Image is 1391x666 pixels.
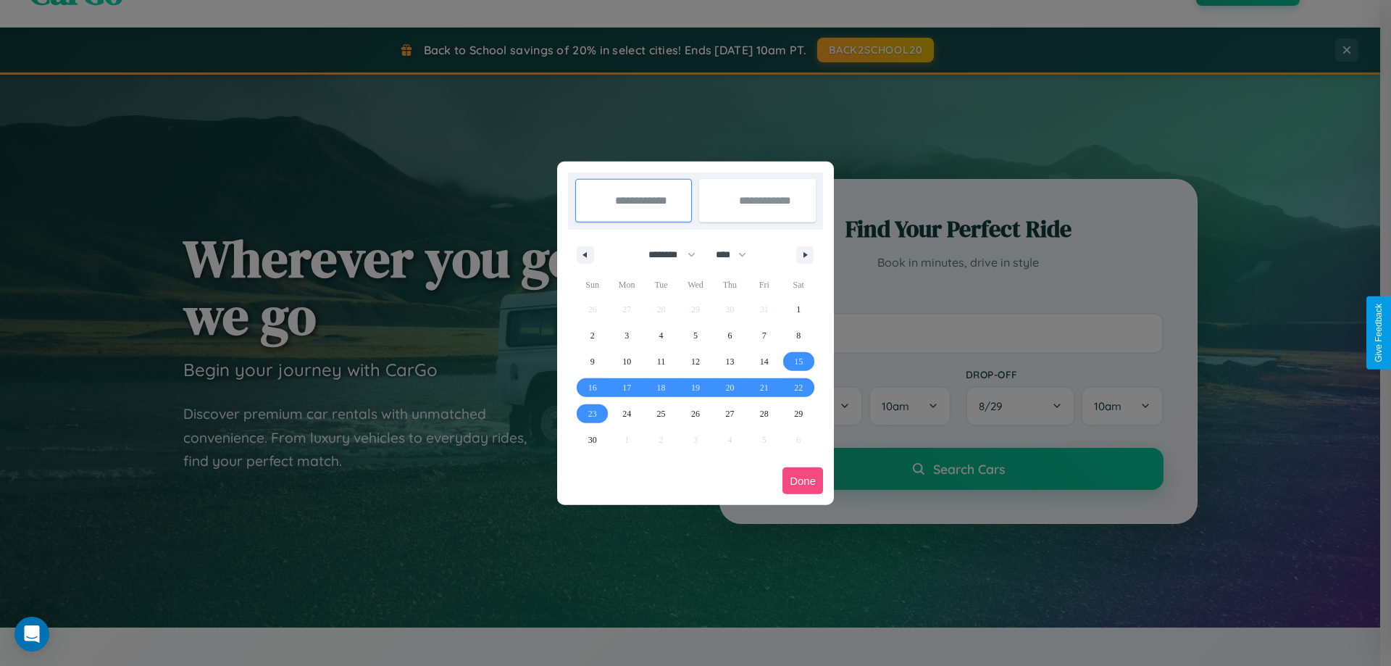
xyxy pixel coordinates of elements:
[796,322,801,349] span: 8
[657,401,666,427] span: 25
[747,322,781,349] button: 7
[657,349,666,375] span: 11
[588,375,597,401] span: 16
[609,322,643,349] button: 3
[782,296,816,322] button: 1
[644,401,678,427] button: 25
[609,401,643,427] button: 24
[691,375,700,401] span: 19
[691,401,700,427] span: 26
[644,349,678,375] button: 11
[782,375,816,401] button: 22
[713,375,747,401] button: 20
[657,375,666,401] span: 18
[762,322,766,349] span: 7
[678,273,712,296] span: Wed
[713,349,747,375] button: 13
[713,273,747,296] span: Thu
[609,273,643,296] span: Mon
[575,401,609,427] button: 23
[760,349,769,375] span: 14
[782,467,823,494] button: Done
[782,401,816,427] button: 29
[644,375,678,401] button: 18
[678,401,712,427] button: 26
[575,349,609,375] button: 9
[794,401,803,427] span: 29
[760,401,769,427] span: 28
[760,375,769,401] span: 21
[782,273,816,296] span: Sat
[678,349,712,375] button: 12
[644,273,678,296] span: Tue
[575,273,609,296] span: Sun
[782,322,816,349] button: 8
[590,349,595,375] span: 9
[796,296,801,322] span: 1
[794,349,803,375] span: 15
[644,322,678,349] button: 4
[693,322,698,349] span: 5
[725,375,734,401] span: 20
[678,375,712,401] button: 19
[575,322,609,349] button: 2
[622,401,631,427] span: 24
[747,375,781,401] button: 21
[588,401,597,427] span: 23
[14,617,49,652] div: Open Intercom Messenger
[747,349,781,375] button: 14
[622,375,631,401] span: 17
[588,427,597,453] span: 30
[691,349,700,375] span: 12
[794,375,803,401] span: 22
[727,322,732,349] span: 6
[713,401,747,427] button: 27
[713,322,747,349] button: 6
[575,375,609,401] button: 16
[625,322,629,349] span: 3
[609,349,643,375] button: 10
[622,349,631,375] span: 10
[725,349,734,375] span: 13
[575,427,609,453] button: 30
[659,322,664,349] span: 4
[747,273,781,296] span: Fri
[782,349,816,375] button: 15
[590,322,595,349] span: 2
[747,401,781,427] button: 28
[1374,304,1384,362] div: Give Feedback
[678,322,712,349] button: 5
[609,375,643,401] button: 17
[725,401,734,427] span: 27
